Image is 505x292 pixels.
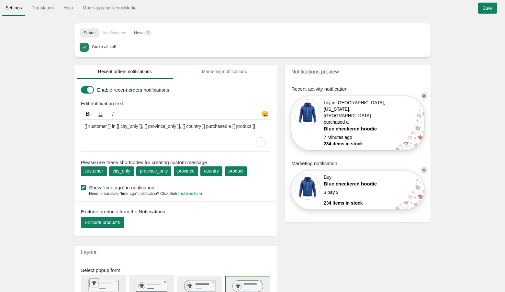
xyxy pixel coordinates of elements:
[324,125,392,132] a: Blue checkered hoodie
[478,3,497,14] input: Save
[260,110,270,120] div: 😀
[81,159,270,166] span: Please use these shortcodes for creating custom message
[324,174,392,200] div: Buy 3 pay 2
[175,191,202,196] a: translation form
[91,43,423,50] div: You're all set!
[76,267,278,274] div: Select popup form
[324,134,359,140] span: 7 Minutes ago
[81,184,274,191] label: Show "time ago" in notification
[81,250,96,255] span: Layout
[76,100,278,107] div: Edit notification text
[295,174,320,200] img: 80x80_sample.jpg
[291,85,424,92] div: Recent activity notification
[295,99,320,125] img: 80x80_sample.jpg
[85,220,120,225] span: Exclude products
[324,99,392,134] div: Lily in [GEOGRAPHIC_DATA], [US_STATE], [GEOGRAPHIC_DATA] purchased a
[130,28,156,38] button: News3
[144,30,152,36] span: 3
[177,168,195,174] div: province
[324,140,363,147] span: 234 items in stock
[291,69,339,74] span: Notifications preview
[140,168,168,174] div: province_only
[81,119,270,152] textarea: To enrich screen reader interactions, please activate Accessibility in Grammarly extension settings
[80,28,99,38] button: Status
[324,180,392,187] a: Blue checkered hoodie
[113,168,130,174] div: city_only
[77,65,173,79] a: Recent orders notifications
[98,111,103,117] u: U
[81,191,202,197] div: Need to translate "time ago" notification? Click the
[97,86,269,93] label: Enable recent orders notifications
[204,168,219,174] div: country
[28,2,57,14] a: Translation
[291,160,424,167] div: Marketing notification
[229,168,244,174] div: product
[60,2,76,14] a: Help
[81,208,166,215] span: Exclude products from the Notifications:
[81,217,124,228] button: Exclude products
[86,111,90,117] b: B
[112,111,114,117] i: I
[324,200,363,206] span: 234 items in stock
[2,2,25,14] a: Settings
[176,65,273,79] a: Marketing notifications
[79,2,140,14] a: More apps by NexusMedia
[84,168,103,174] div: customer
